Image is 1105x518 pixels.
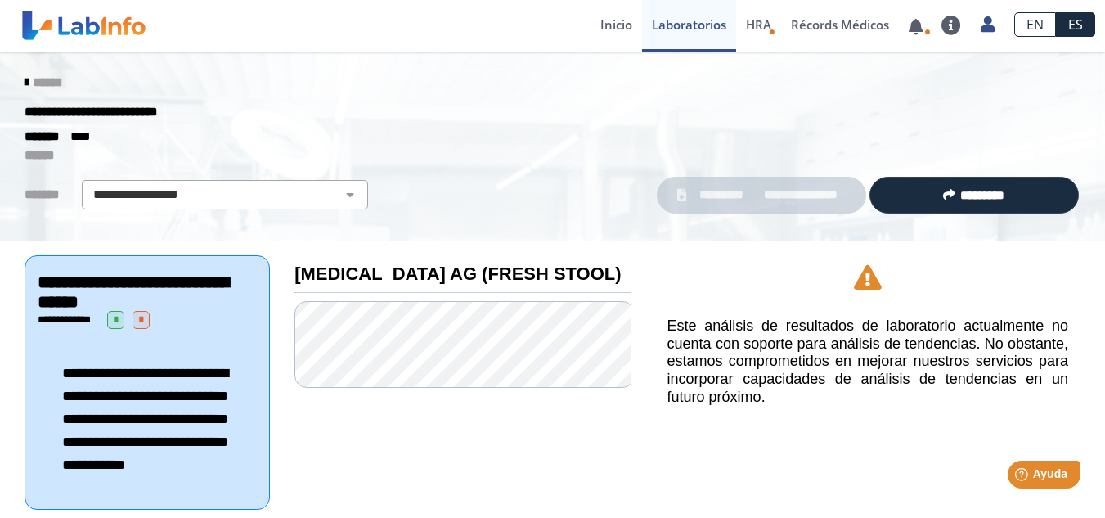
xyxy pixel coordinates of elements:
[1056,12,1095,37] a: ES
[959,454,1087,500] iframe: Help widget launcher
[746,16,771,33] span: HRA
[294,264,621,284] b: [MEDICAL_DATA] AG (FRESH STOOL)
[667,318,1068,406] h5: Este análisis de resultados de laboratorio actualmente no cuenta con soporte para análisis de ten...
[1014,12,1056,37] a: EN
